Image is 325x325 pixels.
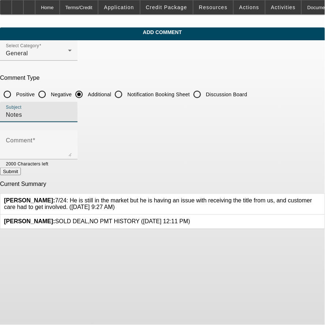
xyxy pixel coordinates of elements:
[126,91,190,98] label: Notification Booking Sheet
[141,0,193,14] button: Credit Package
[239,4,259,10] span: Actions
[6,137,33,143] mat-label: Comment
[6,50,28,56] span: General
[271,4,296,10] span: Activities
[5,29,320,35] span: Add Comment
[4,198,55,204] b: [PERSON_NAME]:
[86,91,111,98] label: Additional
[205,91,247,98] label: Discussion Board
[266,0,302,14] button: Activities
[146,4,187,10] span: Credit Package
[49,91,72,98] label: Negative
[6,44,39,48] mat-label: Select Category
[194,0,233,14] button: Resources
[104,4,134,10] span: Application
[98,0,139,14] button: Application
[199,4,228,10] span: Resources
[4,218,55,225] b: [PERSON_NAME]:
[234,0,265,14] button: Actions
[4,198,312,210] span: 7/24: He is still in the market but he is having an issue with receiving the title from us, and c...
[6,160,48,168] mat-hint: 2000 Characters left
[6,105,22,110] mat-label: Subject
[4,218,190,225] span: SOLD DEAL,NO PMT HISTORY ([DATE] 12:11 PM)
[15,91,35,98] label: Positive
